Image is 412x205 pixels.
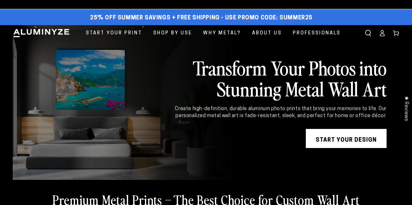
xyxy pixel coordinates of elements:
span: Why Metal? [203,29,241,38]
div: Click to open Judge.me floating reviews tab [400,91,412,126]
div: Create high-definition, durable aluminum photo prints that bring your memories to life. Our perso... [156,105,387,120]
span: 25% off Summer Savings + Free Shipping - Use Promo Code: SUMMER25 [90,15,312,22]
a: About Us [247,25,286,41]
summary: Search our site [361,26,375,40]
img: Aluminyze [13,28,70,38]
a: Shop By Use [148,25,197,41]
h2: Transform Your Photos into Stunning Metal Wall Art [156,57,387,99]
span: About Us [252,29,282,38]
a: START YOUR DESIGN [306,129,387,148]
a: Why Metal? [198,25,246,41]
span: Shop By Use [153,29,192,38]
a: Professionals [288,25,345,41]
a: Start Your Print [81,25,147,41]
span: Professionals [293,29,340,38]
span: Start Your Print [86,29,142,38]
